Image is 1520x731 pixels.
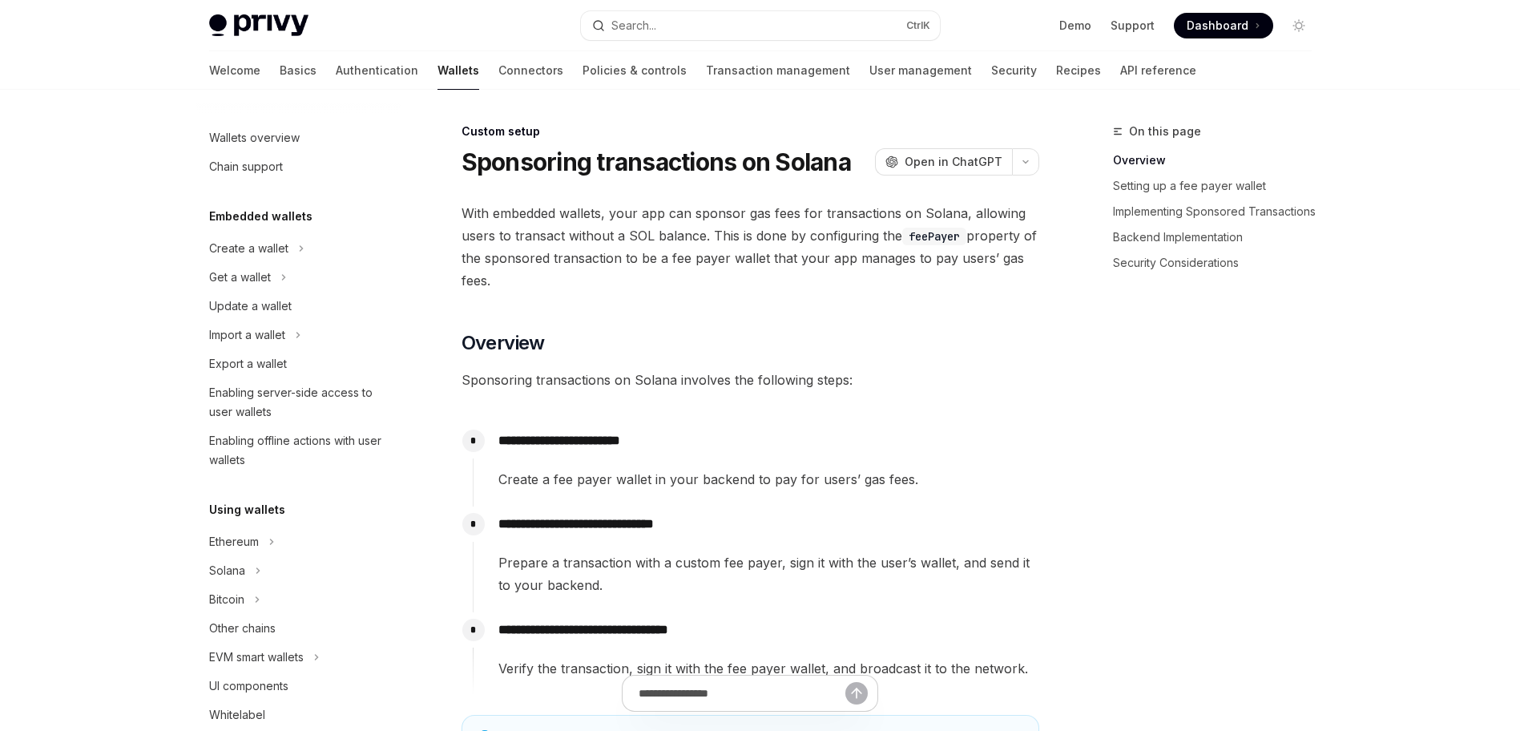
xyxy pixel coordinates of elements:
[209,157,283,176] div: Chain support
[209,325,285,345] div: Import a wallet
[498,551,1038,596] span: Prepare a transaction with a custom fee payer, sign it with the user’s wallet, and send it to you...
[462,123,1039,139] div: Custom setup
[869,51,972,90] a: User management
[991,51,1037,90] a: Security
[437,51,479,90] a: Wallets
[209,383,392,422] div: Enabling server-side access to user wallets
[905,154,1002,170] span: Open in ChatGPT
[209,14,308,37] img: light logo
[196,292,401,321] a: Update a wallet
[209,590,244,609] div: Bitcoin
[209,297,292,316] div: Update a wallet
[209,207,312,226] h5: Embedded wallets
[498,51,563,90] a: Connectors
[1056,51,1101,90] a: Recipes
[196,378,401,426] a: Enabling server-side access to user wallets
[209,705,265,725] div: Whitelabel
[845,682,868,705] button: Send message
[196,614,401,643] a: Other chains
[875,148,1012,176] button: Open in ChatGPT
[1174,13,1273,38] a: Dashboard
[209,648,304,667] div: EVM smart wallets
[462,147,851,176] h1: Sponsoring transactions on Solana
[1120,51,1196,90] a: API reference
[209,619,276,638] div: Other chains
[1113,224,1324,250] a: Backend Implementation
[196,123,401,152] a: Wallets overview
[196,349,401,378] a: Export a wallet
[1113,250,1324,276] a: Security Considerations
[209,676,288,696] div: UI components
[209,268,271,287] div: Get a wallet
[1187,18,1248,34] span: Dashboard
[1129,122,1201,141] span: On this page
[1286,13,1312,38] button: Toggle dark mode
[1059,18,1091,34] a: Demo
[1113,173,1324,199] a: Setting up a fee payer wallet
[611,16,656,35] div: Search...
[906,19,930,32] span: Ctrl K
[498,657,1038,680] span: Verify the transaction, sign it with the fee payer wallet, and broadcast it to the network.
[196,672,401,701] a: UI components
[209,500,285,519] h5: Using wallets
[280,51,316,90] a: Basics
[706,51,850,90] a: Transaction management
[196,152,401,181] a: Chain support
[902,228,966,245] code: feePayer
[196,426,401,475] a: Enabling offline actions with user wallets
[498,468,1038,491] span: Create a fee payer wallet in your backend to pay for users’ gas fees.
[583,51,687,90] a: Policies & controls
[209,354,287,374] div: Export a wallet
[336,51,418,90] a: Authentication
[209,128,300,147] div: Wallets overview
[462,202,1039,292] span: With embedded wallets, your app can sponsor gas fees for transactions on Solana, allowing users t...
[209,51,260,90] a: Welcome
[209,561,245,580] div: Solana
[581,11,940,40] button: Search...CtrlK
[1113,199,1324,224] a: Implementing Sponsored Transactions
[196,701,401,729] a: Whitelabel
[209,532,259,551] div: Ethereum
[209,239,288,258] div: Create a wallet
[209,431,392,470] div: Enabling offline actions with user wallets
[1113,147,1324,173] a: Overview
[462,369,1039,391] span: Sponsoring transactions on Solana involves the following steps:
[462,330,545,356] span: Overview
[1111,18,1155,34] a: Support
